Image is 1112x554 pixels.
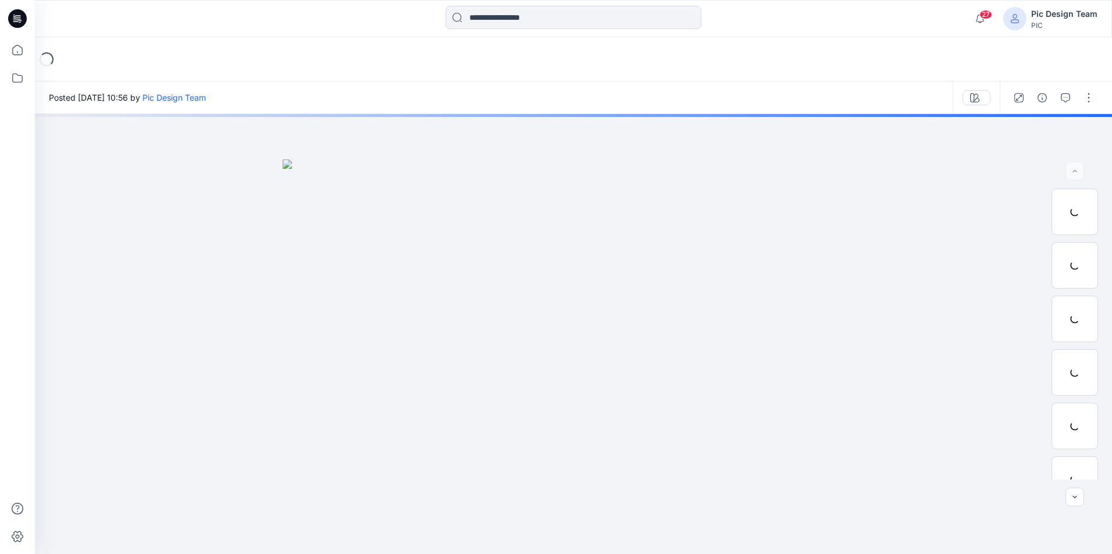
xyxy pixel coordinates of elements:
svg: avatar [1010,14,1020,23]
img: eyJhbGciOiJIUzI1NiIsImtpZCI6IjAiLCJzbHQiOiJzZXMiLCJ0eXAiOiJKV1QifQ.eyJkYXRhIjp7InR5cGUiOiJzdG9yYW... [283,159,864,554]
div: Pic Design Team [1031,7,1097,21]
button: Details [1033,88,1052,107]
span: Posted [DATE] 10:56 by [49,91,206,104]
span: 27 [979,10,992,19]
div: PIC [1031,21,1097,30]
a: Pic Design Team [142,93,206,102]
